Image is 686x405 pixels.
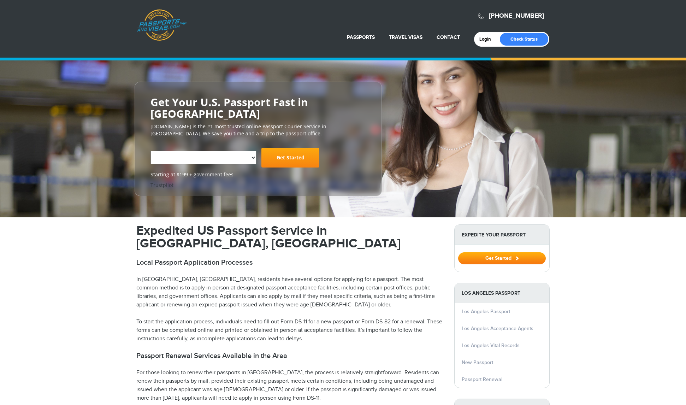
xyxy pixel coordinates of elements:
[389,34,422,40] a: Travel Visas
[136,369,444,403] p: For those looking to renew their passports in [GEOGRAPHIC_DATA], the process is relatively straig...
[150,171,366,178] span: Starting at $199 + government fees
[150,182,173,188] a: Trustpilot
[437,34,460,40] a: Contact
[150,123,366,137] p: [DOMAIN_NAME] is the #1 most trusted online Passport Courier Service in [GEOGRAPHIC_DATA]. We sav...
[136,318,444,343] p: To start the application process, individuals need to fill out Form DS-11 for a new passport or F...
[136,223,401,251] strong: Expedited US Passport Service in [GEOGRAPHIC_DATA], [GEOGRAPHIC_DATA]
[479,36,496,42] a: Login
[462,309,510,315] a: Los Angeles Passport
[347,34,375,40] a: Passports
[136,275,444,309] p: In [GEOGRAPHIC_DATA], [GEOGRAPHIC_DATA], residents have several options for applying for a passpo...
[462,342,520,348] a: Los Angeles Vital Records
[462,376,502,382] a: Passport Renewal
[455,283,549,303] strong: Los Angeles Passport
[137,9,187,41] a: Passports & [DOMAIN_NAME]
[150,96,366,119] h2: Get Your U.S. Passport Fast in [GEOGRAPHIC_DATA]
[462,325,533,331] a: Los Angeles Acceptance Agents
[136,352,444,360] h2: Passport Renewal Services Available in the Area
[489,12,544,20] a: [PHONE_NUMBER]
[455,225,549,245] strong: Expedite Your Passport
[261,148,319,168] a: Get Started
[458,252,546,264] button: Get Started
[458,255,546,261] a: Get Started
[500,33,548,46] a: Check Status
[136,258,444,267] h2: Local Passport Application Processes
[462,359,493,365] a: New Passport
